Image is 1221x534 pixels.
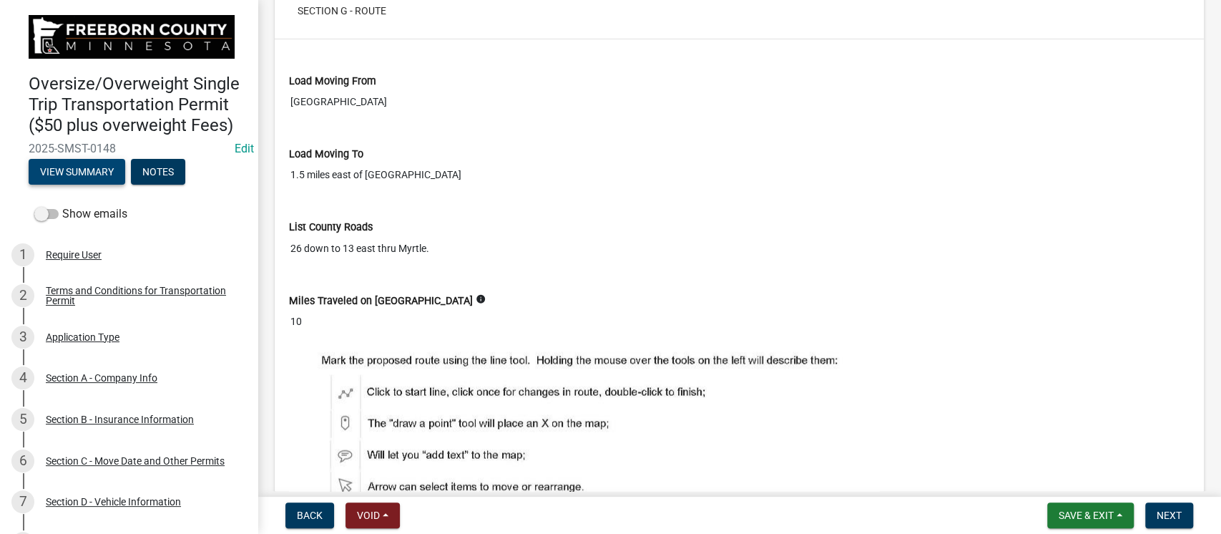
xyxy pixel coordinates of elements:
a: Edit [235,142,254,155]
div: Section C - Move Date and Other Permits [46,456,225,466]
span: 2025-SMST-0148 [29,142,229,155]
div: Section A - Company Info [46,373,157,383]
img: Freeborn County, Minnesota [29,15,235,59]
div: Terms and Conditions for Transportation Permit [46,286,235,306]
span: Void [357,510,380,521]
div: Section D - Vehicle Information [46,497,181,507]
label: Miles Traveled on [GEOGRAPHIC_DATA] [289,296,473,306]
button: Next [1145,503,1193,528]
span: Back [297,510,323,521]
wm-modal-confirm: Edit Application Number [235,142,254,155]
button: Back [285,503,334,528]
label: Load Moving To [289,150,363,160]
h4: Oversize/Overweight Single Trip Transportation Permit ($50 plus overweight Fees) [29,74,246,135]
div: Section B - Insurance Information [46,414,194,424]
span: Save & Exit [1059,510,1114,521]
button: Notes [131,159,185,185]
div: 4 [11,366,34,389]
div: Require User [46,250,102,260]
div: 2 [11,284,34,307]
img: Route_Map_0546ecca-bfdb-4528-9cc7-f4c9cbc5cfc5.jpg [289,346,880,505]
i: info [476,293,486,304]
button: Save & Exit [1047,503,1134,528]
wm-modal-confirm: Summary [29,167,125,178]
div: 6 [11,450,34,472]
button: View Summary [29,159,125,185]
span: Next [1157,510,1182,521]
div: Application Type [46,332,119,342]
label: Show emails [34,205,127,223]
div: 5 [11,408,34,431]
div: 7 [11,490,34,513]
wm-modal-confirm: Notes [131,167,185,178]
label: Load Moving From [289,77,376,87]
div: 3 [11,326,34,349]
label: List County Roads [289,223,373,233]
div: 1 [11,243,34,266]
button: Void [345,503,400,528]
